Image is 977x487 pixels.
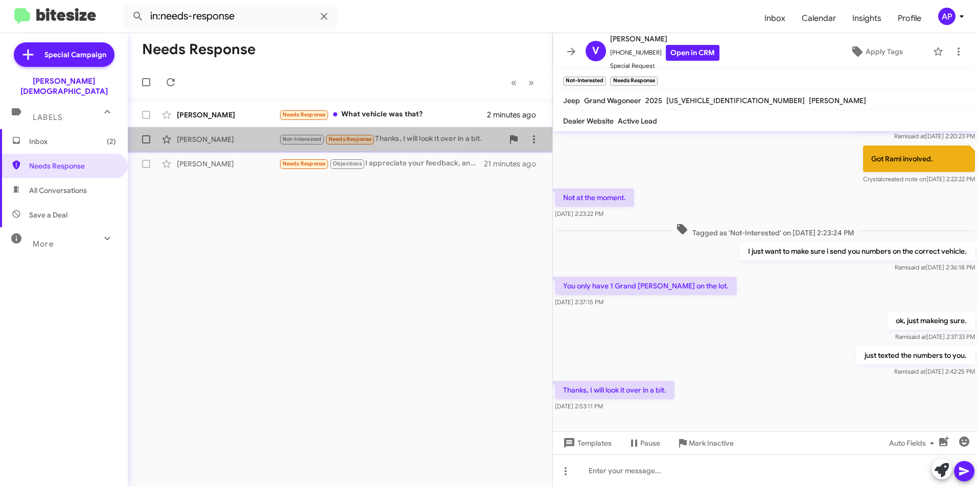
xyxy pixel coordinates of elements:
span: Apply Tags [866,42,903,61]
input: Search [124,4,338,29]
a: Calendar [794,4,844,33]
span: Needs Response [283,160,326,167]
span: [DATE] 2:23:22 PM [555,210,603,217]
span: Needs Response [283,111,326,118]
span: Labels [33,113,62,122]
a: Inbox [756,4,794,33]
span: [PERSON_NAME] [610,33,719,45]
span: V [592,43,599,59]
a: Profile [890,4,929,33]
div: [PERSON_NAME] [177,159,279,169]
button: Pause [620,434,668,452]
p: ok, just makeing sure. [888,311,975,330]
span: Active Lead [618,116,657,126]
h1: Needs Response [142,41,255,58]
div: Thanks, I will look it over in a bit. [279,133,503,145]
div: 21 minutes ago [484,159,544,169]
a: Special Campaign [14,42,114,67]
span: 2025 [645,96,662,105]
button: Apply Tags [824,42,928,61]
span: Rami [DATE] 2:37:33 PM [895,333,975,340]
span: Special Campaign [44,50,106,60]
p: Thanks, I will look it over in a bit. [555,381,674,399]
span: Inbox [29,136,116,147]
span: Mark Inactive [689,434,734,452]
span: Rami [DATE] 2:36:18 PM [895,263,975,271]
p: You only have 1 Grand [PERSON_NAME] on the lot. [555,277,737,295]
span: Not-Interested [283,136,322,142]
span: Auto Fields [889,434,938,452]
span: Pause [640,434,660,452]
span: [PERSON_NAME] [809,96,866,105]
div: [PERSON_NAME] [177,134,279,144]
p: I just want to make sure i send you numbers on the correct vehicle. [740,242,975,260]
span: « [511,76,517,89]
span: [PHONE_NUMBER] [610,45,719,61]
div: AP [938,8,956,25]
nav: Page navigation example [505,72,540,93]
div: 2 minutes ago [487,110,544,120]
span: Grand Wagoneer [584,96,641,105]
span: Templates [561,434,612,452]
a: Insights [844,4,890,33]
span: created note on [882,175,926,183]
button: AP [929,8,966,25]
a: Open in CRM [666,45,719,61]
span: said at [908,263,926,271]
p: Got Rami involved. [863,145,975,172]
span: Rami [DATE] 2:20:23 PM [894,132,975,140]
span: More [33,239,54,249]
span: Crystal [DATE] 2:22:22 PM [863,175,975,183]
span: Save a Deal [29,210,67,220]
span: » [528,76,534,89]
span: Rami [DATE] 2:42:25 PM [894,368,975,375]
span: [US_VEHICLE_IDENTIFICATION_NUMBER] [666,96,805,105]
span: Needs Response [329,136,372,142]
button: Auto Fields [881,434,946,452]
small: Needs Response [610,77,657,86]
button: Templates [553,434,620,452]
button: Previous [505,72,523,93]
div: I appreciate your feedback, and it is noted! As we would love to earn your business, I understand... [279,158,484,169]
span: Needs Response [29,161,116,171]
span: [DATE] 2:37:15 PM [555,298,603,306]
span: [DATE] 2:53:11 PM [555,402,603,410]
span: Jeep [563,96,580,105]
div: What vehicle was that? [279,109,487,120]
p: just texted the numbers to you. [856,346,975,364]
span: All Conversations [29,185,87,196]
span: said at [909,333,926,340]
span: Objections [333,160,362,167]
button: Mark Inactive [668,434,742,452]
span: (2) [107,136,116,147]
button: Next [522,72,540,93]
div: [PERSON_NAME] [177,110,279,120]
span: Special Request [610,61,719,71]
span: said at [908,132,925,140]
p: Not at the moment. [555,188,634,207]
span: said at [908,368,925,375]
span: Tagged as 'Not-Interested' on [DATE] 2:23:24 PM [672,223,858,238]
small: Not-Interested [563,77,606,86]
span: Dealer Website [563,116,614,126]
